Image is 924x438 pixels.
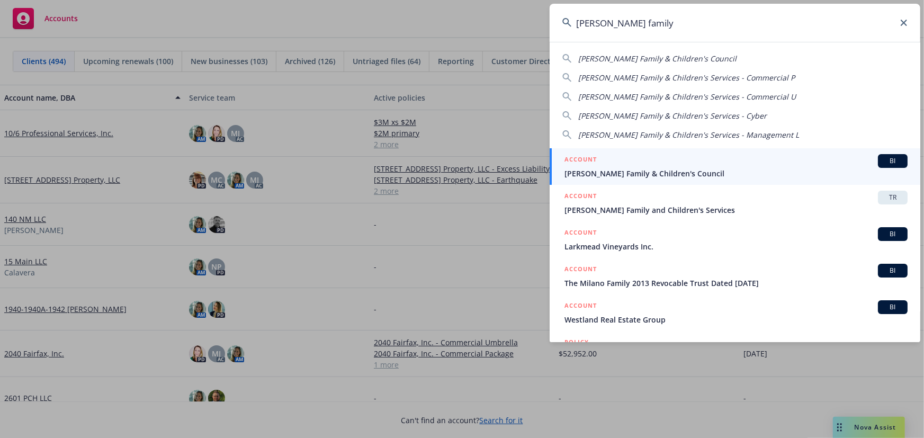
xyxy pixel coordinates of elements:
[564,314,908,325] span: Westland Real Estate Group
[564,227,597,240] h5: ACCOUNT
[564,264,597,276] h5: ACCOUNT
[564,300,597,313] h5: ACCOUNT
[564,204,908,216] span: [PERSON_NAME] Family and Children's Services
[564,191,597,203] h5: ACCOUNT
[882,266,903,275] span: BI
[564,168,908,179] span: [PERSON_NAME] Family & Children's Council
[550,294,920,331] a: ACCOUNTBIWestland Real Estate Group
[550,258,920,294] a: ACCOUNTBIThe Milano Family 2013 Revocable Trust Dated [DATE]
[564,241,908,252] span: Larkmead Vineyards Inc.
[564,337,589,347] h5: POLICY
[882,302,903,312] span: BI
[578,53,737,64] span: [PERSON_NAME] Family & Children's Council
[578,111,767,121] span: [PERSON_NAME] Family & Children's Services - Cyber
[550,148,920,185] a: ACCOUNTBI[PERSON_NAME] Family & Children's Council
[550,185,920,221] a: ACCOUNTTR[PERSON_NAME] Family and Children's Services
[882,193,903,202] span: TR
[578,130,799,140] span: [PERSON_NAME] Family & Children's Services - Management L
[578,73,795,83] span: [PERSON_NAME] Family & Children's Services - Commercial P
[550,331,920,377] a: POLICY
[564,278,908,289] span: The Milano Family 2013 Revocable Trust Dated [DATE]
[564,154,597,167] h5: ACCOUNT
[550,4,920,42] input: Search...
[882,229,903,239] span: BI
[882,156,903,166] span: BI
[550,221,920,258] a: ACCOUNTBILarkmead Vineyards Inc.
[578,92,796,102] span: [PERSON_NAME] Family & Children's Services - Commercial U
